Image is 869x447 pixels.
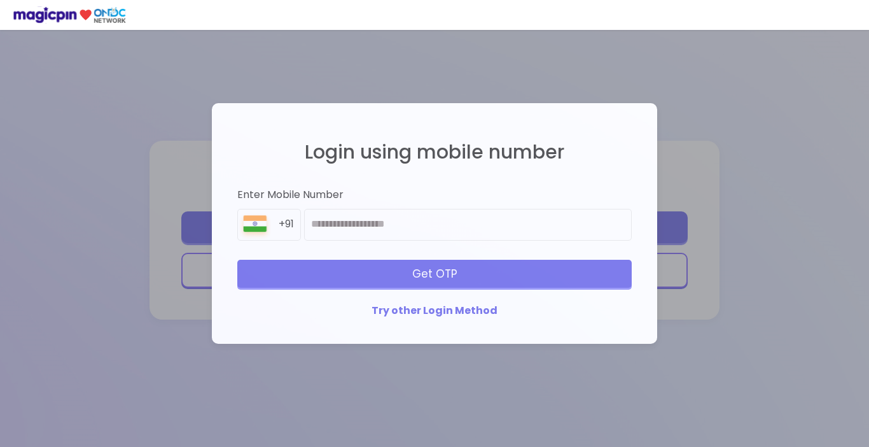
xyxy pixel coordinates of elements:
h2: Login using mobile number [237,141,632,162]
div: +91 [279,217,300,232]
div: Try other Login Method [237,304,632,318]
img: 8BGLRPwvQ+9ZgAAAAASUVORK5CYII= [238,213,272,240]
div: Get OTP [237,260,632,288]
img: ondc-logo-new-small.8a59708e.svg [13,6,126,24]
div: Enter Mobile Number [237,188,632,202]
